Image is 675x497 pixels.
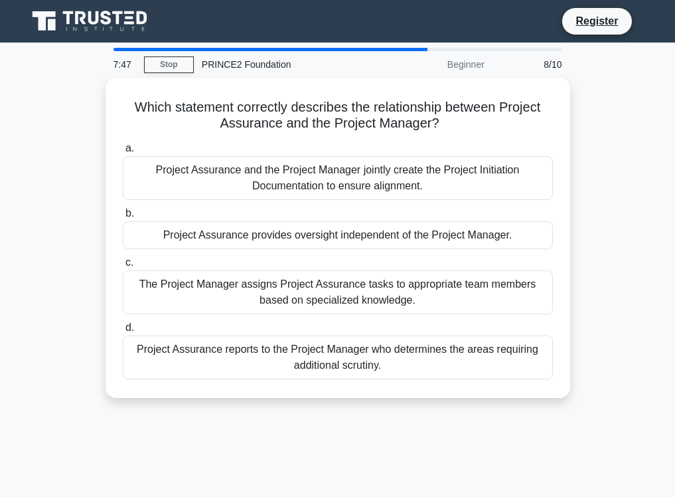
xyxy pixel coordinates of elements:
[123,270,553,314] div: The Project Manager assigns Project Assurance tasks to appropriate team members based on speciali...
[194,51,376,78] div: PRINCE2 Foundation
[376,51,492,78] div: Beginner
[144,56,194,73] a: Stop
[125,322,134,333] span: d.
[123,221,553,249] div: Project Assurance provides oversight independent of the Project Manager.
[125,142,134,153] span: a.
[123,336,553,379] div: Project Assurance reports to the Project Manager who determines the areas requiring additional sc...
[492,51,570,78] div: 8/10
[125,256,133,268] span: c.
[121,99,554,132] h5: Which statement correctly describes the relationship between Project Assurance and the Project Ma...
[567,13,626,29] a: Register
[106,51,144,78] div: 7:47
[123,156,553,200] div: Project Assurance and the Project Manager jointly create the Project Initiation Documentation to ...
[125,207,134,219] span: b.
